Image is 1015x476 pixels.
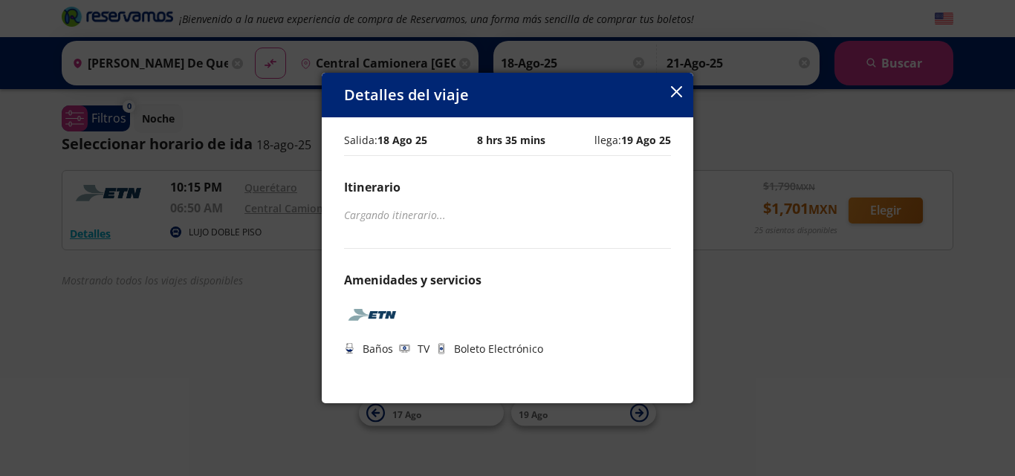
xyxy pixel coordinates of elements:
p: TV [418,341,429,356]
em: Cargando itinerario ... [344,208,446,222]
p: Itinerario [344,178,671,196]
p: llega: [594,132,671,148]
b: 18 Ago 25 [377,133,427,147]
p: Baños [363,341,393,356]
p: Boleto Electrónico [454,341,543,356]
p: Salida: [344,132,427,148]
img: ETN [344,304,403,326]
p: 8 hrs 35 mins [477,132,545,148]
p: Detalles del viaje [344,84,469,106]
p: Amenidades y servicios [344,271,671,289]
b: 19 Ago 25 [621,133,671,147]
